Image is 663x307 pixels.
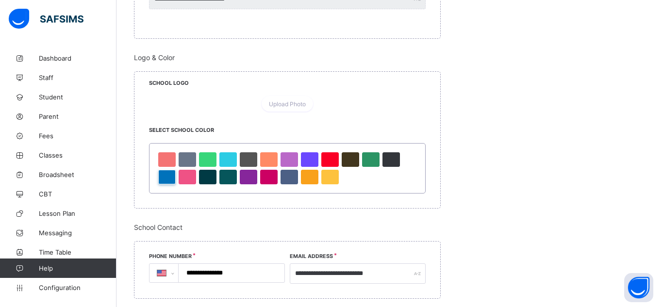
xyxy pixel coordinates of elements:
span: Parent [39,113,116,120]
div: Logo & Color [134,53,441,209]
span: Broadsheet [39,171,116,178]
span: School Contact [134,223,441,231]
span: Messaging [39,229,116,237]
span: Select School Color [149,127,214,133]
span: Fees [39,132,116,140]
span: School Logo [149,80,189,86]
span: Staff [39,74,116,81]
span: Classes [39,151,116,159]
div: School Contact [134,223,441,299]
button: Open asap [624,273,653,302]
span: Dashboard [39,54,116,62]
span: Configuration [39,284,116,291]
span: Lesson Plan [39,210,116,217]
label: Email Address [290,253,333,259]
span: Student [39,93,116,101]
span: Time Table [39,248,116,256]
span: Help [39,264,116,272]
label: Phone Number [149,253,192,259]
span: CBT [39,190,116,198]
img: safsims [9,9,83,29]
span: Upload Photo [269,100,306,108]
span: Logo & Color [134,53,441,62]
